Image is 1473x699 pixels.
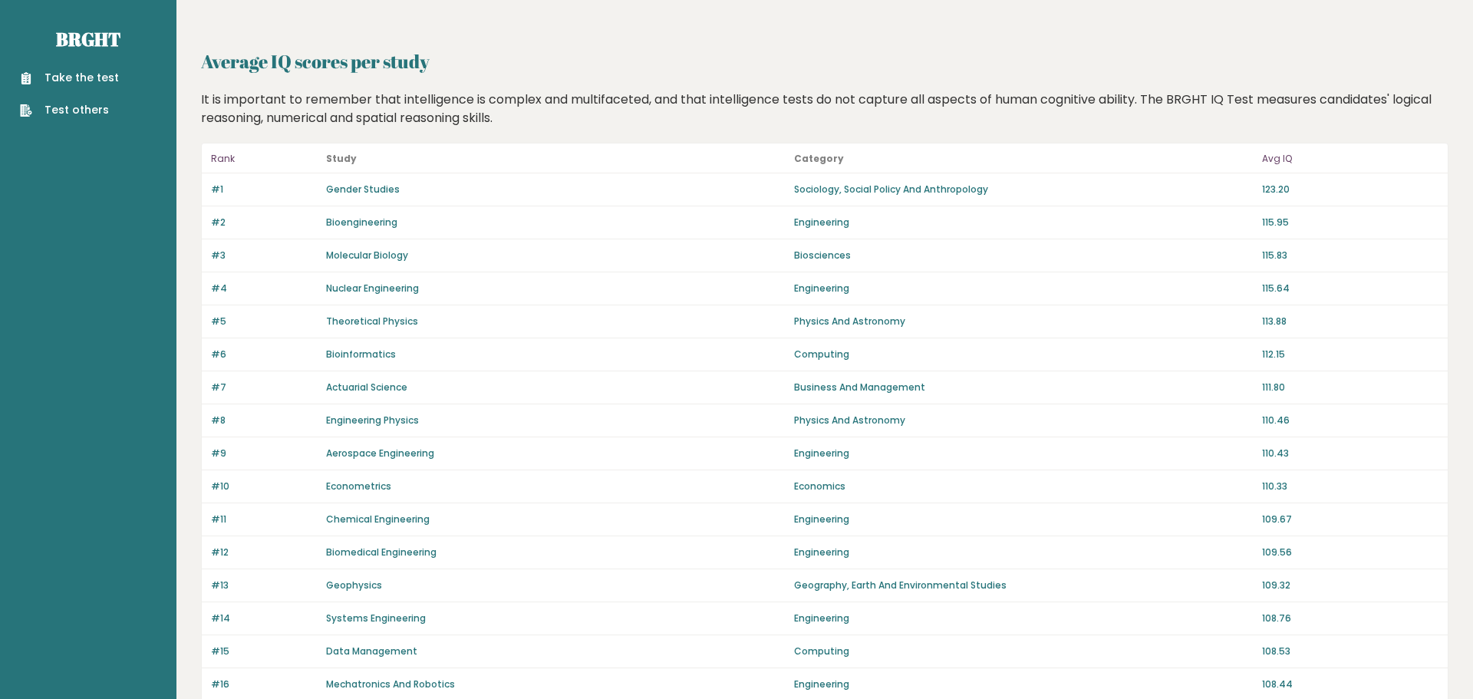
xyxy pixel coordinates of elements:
a: Econometrics [326,480,391,493]
p: #5 [211,315,317,328]
p: 109.32 [1262,579,1438,592]
p: Economics [794,480,1253,493]
a: Data Management [326,645,417,658]
p: #12 [211,546,317,559]
a: Bioengineering [326,216,397,229]
a: Molecular Biology [326,249,408,262]
p: #6 [211,348,317,361]
p: Geography, Earth And Environmental Studies [794,579,1253,592]
p: 110.46 [1262,414,1438,427]
p: 115.64 [1262,282,1438,295]
a: Test others [20,102,119,118]
p: Engineering [794,282,1253,295]
p: 108.53 [1262,645,1438,658]
p: #13 [211,579,317,592]
p: Avg IQ [1262,150,1438,168]
p: #8 [211,414,317,427]
a: Actuarial Science [326,381,407,394]
a: Geophysics [326,579,382,592]
a: Theoretical Physics [326,315,418,328]
b: Category [794,152,844,165]
b: Study [326,152,357,165]
p: #3 [211,249,317,262]
p: #2 [211,216,317,229]
h2: Average IQ scores per study [201,48,1448,75]
div: It is important to remember that intelligence is complex and multifaceted, and that intelligence ... [196,91,1455,127]
a: Mechatronics And Robotics [326,678,455,691]
p: 115.95 [1262,216,1438,229]
p: 115.83 [1262,249,1438,262]
p: Engineering [794,447,1253,460]
p: 112.15 [1262,348,1438,361]
p: Engineering [794,678,1253,691]
p: Computing [794,348,1253,361]
p: #16 [211,678,317,691]
p: Sociology, Social Policy And Anthropology [794,183,1253,196]
p: Engineering [794,513,1253,526]
p: 108.76 [1262,612,1438,625]
p: #4 [211,282,317,295]
p: #10 [211,480,317,493]
a: Bioinformatics [326,348,396,361]
p: #9 [211,447,317,460]
p: Engineering [794,612,1253,625]
p: 110.43 [1262,447,1438,460]
p: Engineering [794,546,1253,559]
a: Systems Engineering [326,612,426,625]
a: Biomedical Engineering [326,546,437,559]
p: 108.44 [1262,678,1438,691]
p: Engineering [794,216,1253,229]
p: #1 [211,183,317,196]
a: Chemical Engineering [326,513,430,526]
p: Rank [211,150,317,168]
a: Brght [56,27,120,51]
p: 109.56 [1262,546,1438,559]
a: Aerospace Engineering [326,447,434,460]
p: Biosciences [794,249,1253,262]
p: Computing [794,645,1253,658]
p: #11 [211,513,317,526]
p: #7 [211,381,317,394]
a: Gender Studies [326,183,400,196]
p: 111.80 [1262,381,1438,394]
p: #14 [211,612,317,625]
p: 110.33 [1262,480,1438,493]
p: Physics And Astronomy [794,414,1253,427]
p: Physics And Astronomy [794,315,1253,328]
a: Engineering Physics [326,414,419,427]
a: Nuclear Engineering [326,282,419,295]
p: 113.88 [1262,315,1438,328]
a: Take the test [20,70,119,86]
p: 109.67 [1262,513,1438,526]
p: 123.20 [1262,183,1438,196]
p: Business And Management [794,381,1253,394]
p: #15 [211,645,317,658]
